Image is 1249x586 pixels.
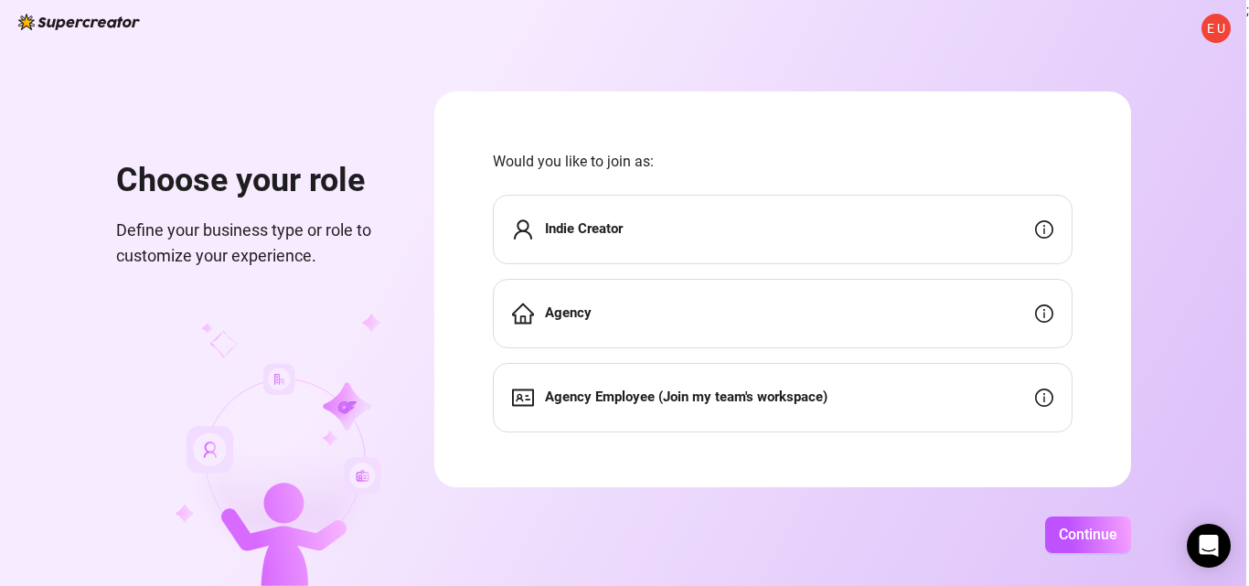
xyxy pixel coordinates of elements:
strong: Agency [545,304,592,321]
span: info-circle [1035,220,1053,239]
span: home [512,303,534,325]
strong: Agency Employee (Join my team's workspace) [545,389,827,405]
span: info-circle [1035,304,1053,323]
span: E U [1207,18,1225,38]
button: Continue [1045,517,1131,553]
div: Open Intercom Messenger [1187,524,1231,568]
span: idcard [512,387,534,409]
img: logo [18,14,140,30]
strong: Indie Creator [545,220,623,237]
span: Would you like to join as: [493,150,1073,173]
span: Continue [1059,526,1117,543]
span: info-circle [1035,389,1053,407]
h1: Choose your role [116,161,390,201]
span: Define your business type or role to customize your experience. [116,218,390,270]
span: user [512,218,534,240]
